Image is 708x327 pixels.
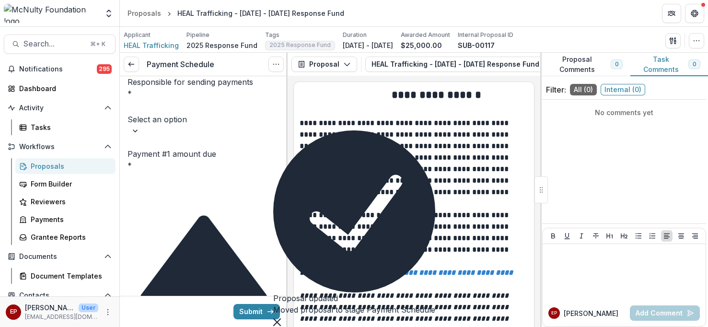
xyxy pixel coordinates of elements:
[268,57,284,72] button: Options
[604,230,615,242] button: Heading 1
[15,194,116,210] a: Reviewers
[4,4,98,23] img: McNulty Foundation logo
[15,268,116,284] a: Document Templates
[25,303,75,313] p: [PERSON_NAME]
[540,53,630,76] button: Proposal Comments
[19,104,100,112] span: Activity
[186,31,209,39] p: Pipeline
[601,84,645,95] span: Internal ( 0 )
[124,40,179,50] a: HEAL Trafficking
[128,114,233,125] div: Select an option
[269,42,331,48] span: 2025 Response Fund
[401,40,442,50] p: $25,000.00
[19,253,100,261] span: Documents
[15,158,116,174] a: Proposals
[31,179,108,189] div: Form Builder
[4,249,116,264] button: Open Documents
[124,31,151,39] p: Applicant
[685,4,704,23] button: Get Help
[4,81,116,96] a: Dashboard
[177,8,344,18] div: HEAL Trafficking - [DATE] - [DATE] Response Fund
[633,230,644,242] button: Bullet List
[265,31,279,39] p: Tags
[31,122,108,132] div: Tasks
[102,306,114,318] button: More
[546,107,702,117] p: No comments yet
[630,53,708,76] button: Task Comments
[128,8,161,18] div: Proposals
[15,119,116,135] a: Tasks
[401,31,450,39] p: Awarded Amount
[590,230,602,242] button: Strike
[25,313,98,321] p: [EMAIL_ADDRESS][DOMAIN_NAME]
[31,197,108,207] div: Reviewers
[31,271,108,281] div: Document Templates
[661,230,673,242] button: Align Left
[4,35,116,54] button: Search...
[31,161,108,171] div: Proposals
[291,57,357,72] button: Proposal
[124,6,348,20] nav: breadcrumb
[615,61,618,68] span: 0
[547,230,559,242] button: Bold
[23,39,84,48] span: Search...
[365,57,569,72] button: HEAL Trafficking - [DATE] - [DATE] Response Fund
[630,305,700,321] button: Add Comment
[15,176,116,192] a: Form Builder
[19,65,97,73] span: Notifications
[458,40,495,50] p: SUB-00117
[458,31,513,39] p: Internal Proposal ID
[551,311,557,315] div: esther park
[546,84,566,95] p: Filter:
[4,61,116,77] button: Notifications295
[343,31,367,39] p: Duration
[689,230,701,242] button: Align Right
[19,83,108,93] div: Dashboard
[343,40,393,50] p: [DATE] - [DATE]
[97,64,112,74] span: 295
[564,308,618,318] p: [PERSON_NAME]
[79,304,98,312] p: User
[618,230,630,242] button: Heading 2
[4,288,116,303] button: Open Contacts
[128,148,216,160] p: Payment #1 amount due
[693,61,696,68] span: 0
[10,309,17,315] div: esther park
[647,230,658,242] button: Ordered List
[128,76,253,88] p: Responsible for sending payments
[4,139,116,154] button: Open Workflows
[124,6,165,20] a: Proposals
[570,84,597,95] span: All ( 0 )
[88,39,107,49] div: ⌘ + K
[675,230,687,242] button: Align Center
[561,230,573,242] button: Underline
[19,292,100,300] span: Contacts
[15,211,116,227] a: Payments
[15,229,116,245] a: Grantee Reports
[4,100,116,116] button: Open Activity
[662,4,681,23] button: Partners
[233,304,280,319] button: Submit
[19,143,100,151] span: Workflows
[31,232,108,242] div: Grantee Reports
[147,60,214,69] h3: Payment Schedule
[186,40,257,50] p: 2025 Response Fund
[31,214,108,224] div: Payments
[576,230,587,242] button: Italicize
[102,4,116,23] button: Open entity switcher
